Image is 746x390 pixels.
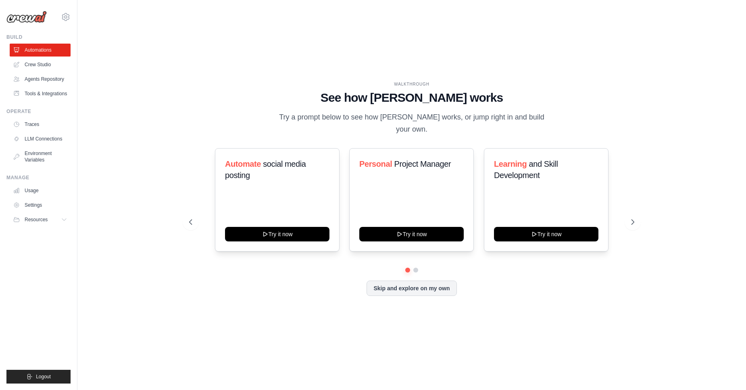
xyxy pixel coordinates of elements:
span: Resources [25,216,48,223]
button: Try it now [359,227,464,241]
span: social media posting [225,159,306,180]
a: Tools & Integrations [10,87,71,100]
button: Try it now [225,227,329,241]
span: Project Manager [394,159,451,168]
button: Try it now [494,227,598,241]
a: Agents Repository [10,73,71,86]
button: Resources [10,213,71,226]
span: Automate [225,159,261,168]
a: Traces [10,118,71,131]
button: Logout [6,370,71,384]
a: LLM Connections [10,132,71,145]
div: Manage [6,174,71,181]
a: Usage [10,184,71,197]
a: Settings [10,199,71,212]
span: Personal [359,159,392,168]
div: Build [6,34,71,40]
button: Skip and explore on my own [367,281,456,296]
span: Logout [36,373,51,380]
a: Environment Variables [10,147,71,166]
div: WALKTHROUGH [189,81,634,87]
h1: See how [PERSON_NAME] works [189,90,634,105]
span: Learning [494,159,527,168]
div: Operate [6,108,71,115]
a: Crew Studio [10,58,71,71]
p: Try a prompt below to see how [PERSON_NAME] works, or jump right in and build your own. [276,111,547,135]
span: and Skill Development [494,159,558,180]
img: Logo [6,11,47,23]
a: Automations [10,44,71,57]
